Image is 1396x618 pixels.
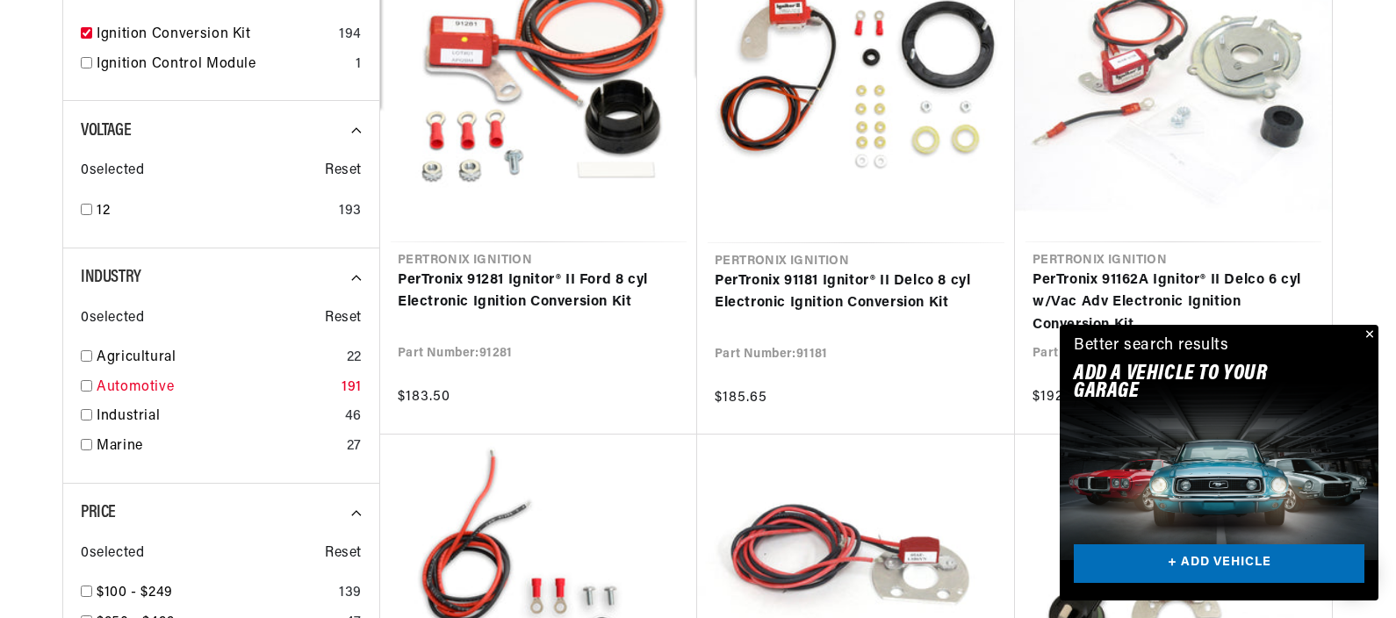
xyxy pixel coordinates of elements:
[97,406,338,428] a: Industrial
[81,504,116,521] span: Price
[715,270,997,315] a: PerTronix 91181 Ignitor® II Delco 8 cyl Electronic Ignition Conversion Kit
[345,406,362,428] div: 46
[347,435,362,458] div: 27
[97,347,340,370] a: Agricultural
[1074,334,1229,359] div: Better search results
[97,377,335,399] a: Automotive
[342,377,362,399] div: 191
[398,269,680,314] a: PerTronix 91281 Ignitor® II Ford 8 cyl Electronic Ignition Conversion Kit
[1074,544,1364,584] a: + ADD VEHICLE
[356,54,362,76] div: 1
[97,200,332,223] a: 12
[81,122,131,140] span: Voltage
[81,160,144,183] span: 0 selected
[339,24,362,47] div: 194
[347,347,362,370] div: 22
[1033,269,1314,337] a: PerTronix 91162A Ignitor® II Delco 6 cyl w/Vac Adv Electronic Ignition Conversion Kit
[81,307,144,330] span: 0 selected
[339,200,362,223] div: 193
[81,543,144,565] span: 0 selected
[325,543,362,565] span: Reset
[1357,325,1378,346] button: Close
[81,269,141,286] span: Industry
[1074,365,1320,401] h2: Add A VEHICLE to your garage
[97,435,340,458] a: Marine
[325,160,362,183] span: Reset
[325,307,362,330] span: Reset
[97,54,349,76] a: Ignition Control Module
[97,586,173,600] span: $100 - $249
[97,24,332,47] a: Ignition Conversion Kit
[339,582,362,605] div: 139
